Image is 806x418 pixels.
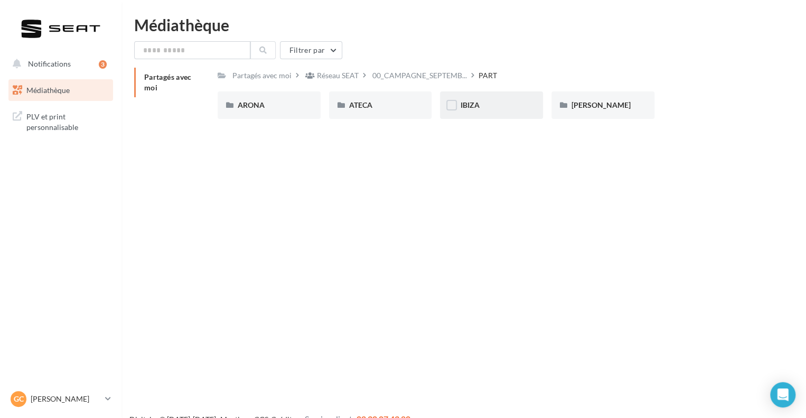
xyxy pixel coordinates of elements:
[479,70,497,81] div: PART
[6,105,115,136] a: PLV et print personnalisable
[770,382,795,407] div: Open Intercom Messenger
[26,109,109,132] span: PLV et print personnalisable
[31,394,101,404] p: [PERSON_NAME]
[460,100,479,109] span: IBIZA
[6,53,111,75] button: Notifications 3
[238,100,265,109] span: ARONA
[349,100,372,109] span: ATECA
[134,17,793,33] div: Médiathèque
[28,59,71,68] span: Notifications
[26,86,70,95] span: Médiathèque
[6,79,115,101] a: Médiathèque
[280,41,342,59] button: Filtrer par
[317,70,359,81] div: Réseau SEAT
[571,100,631,109] span: [PERSON_NAME]
[372,70,467,81] span: 00_CAMPAGNE_SEPTEMB...
[232,70,292,81] div: Partagés avec moi
[14,394,24,404] span: GC
[99,60,107,69] div: 3
[144,72,192,92] span: Partagés avec moi
[8,389,113,409] a: GC [PERSON_NAME]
